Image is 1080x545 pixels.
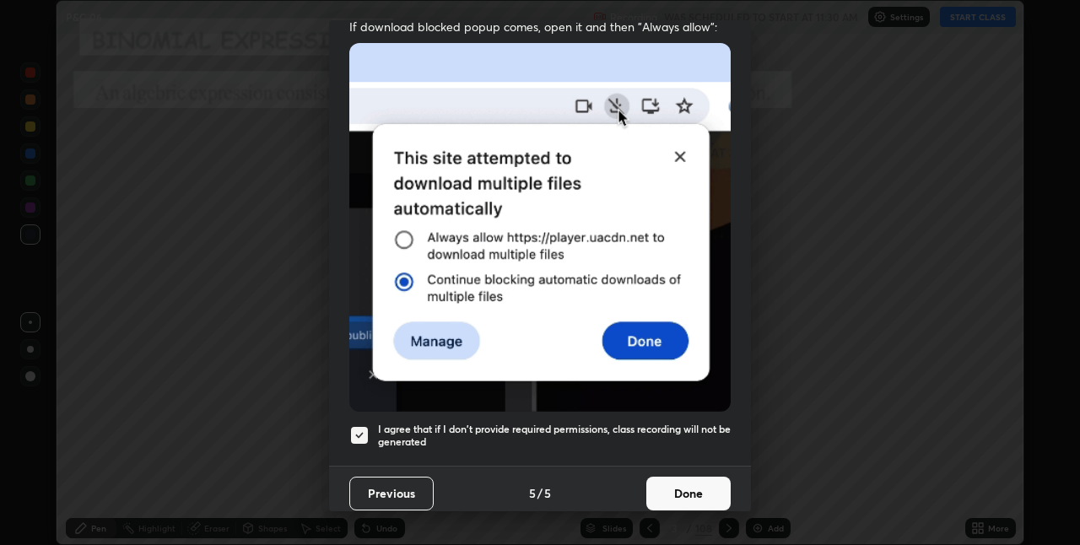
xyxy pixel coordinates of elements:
h4: / [537,484,543,502]
img: downloads-permission-blocked.gif [349,43,731,412]
button: Done [646,477,731,510]
h4: 5 [544,484,551,502]
h4: 5 [529,484,536,502]
span: If download blocked popup comes, open it and then "Always allow": [349,19,731,35]
h5: I agree that if I don't provide required permissions, class recording will not be generated [378,423,731,449]
button: Previous [349,477,434,510]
